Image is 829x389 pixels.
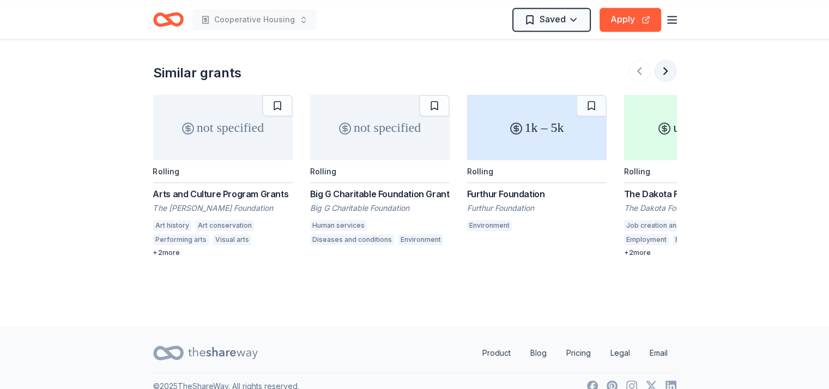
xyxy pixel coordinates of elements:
[310,203,450,214] div: Big G Charitable Foundation
[310,167,336,176] div: Rolling
[474,342,519,363] a: Product
[522,342,555,363] a: Blog
[214,13,295,26] span: Cooperative Housing
[153,248,293,257] div: + 2 more
[624,187,764,200] div: The Dakota Foundation Program-Related Investments and Grants
[467,95,607,234] a: 1k – 5kRollingFurthur FoundationFurthur FoundationEnvironment
[153,203,293,214] div: The [PERSON_NAME] Foundation
[467,95,607,160] div: 1k – 5k
[153,167,179,176] div: Rolling
[192,9,317,31] button: Cooperative Housing
[600,8,661,32] button: Apply
[310,95,450,248] a: not specifiedRollingBig G Charitable Foundation GrantBig G Charitable FoundationHuman servicesDis...
[196,220,254,231] div: Art conservation
[474,342,676,363] nav: quick links
[624,234,669,245] div: Employment
[213,234,251,245] div: Visual arts
[153,64,241,82] div: Similar grants
[641,342,676,363] a: Email
[310,220,367,231] div: Human services
[558,342,600,363] a: Pricing
[153,220,191,231] div: Art history
[540,12,566,26] span: Saved
[398,234,443,245] div: Environment
[153,95,293,160] div: not specified
[512,8,591,32] button: Saved
[624,167,650,176] div: Rolling
[467,187,607,200] div: Furthur Foundation
[624,95,764,257] a: up to 100kRollingThe Dakota Foundation Program-Related Investments and GrantsThe Dakota Foundatio...
[153,234,209,245] div: Performing arts
[467,167,493,176] div: Rolling
[602,342,639,363] a: Legal
[467,203,607,214] div: Furthur Foundation
[624,95,764,160] div: up to 100k
[153,7,184,32] a: Home
[624,220,764,231] div: Job creation and workforce development
[467,220,512,231] div: Environment
[624,248,764,257] div: + 2 more
[310,187,450,200] div: Big G Charitable Foundation Grant
[153,95,293,257] a: not specifiedRollingArts and Culture Program GrantsThe [PERSON_NAME] FoundationArt historyArt con...
[624,203,764,214] div: The Dakota Foundation
[673,234,734,245] div: Entrepreneurship
[310,95,450,160] div: not specified
[310,234,394,245] div: Diseases and conditions
[153,187,293,200] div: Arts and Culture Program Grants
